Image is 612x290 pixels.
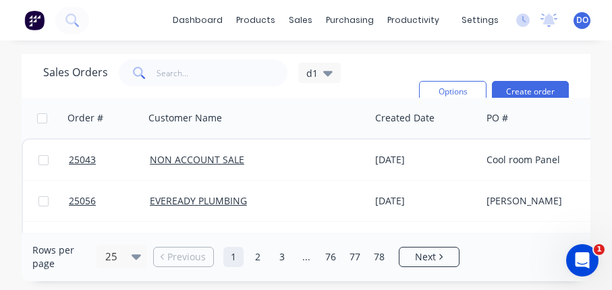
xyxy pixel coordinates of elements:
a: Page 1 is your current page [223,247,244,267]
div: Order # [67,111,103,125]
a: Page 78 [369,247,389,267]
div: purchasing [319,10,381,30]
span: 25056 [69,194,96,208]
a: Previous page [154,250,213,264]
div: PO # [486,111,508,125]
a: Page 2 [248,247,268,267]
a: NON ACCOUNT SALE [150,153,244,166]
a: Page 77 [345,247,365,267]
span: Next [415,250,436,264]
a: Jump forward [296,247,316,267]
a: Page 3 [272,247,292,267]
a: EVEREADY PLUMBING [150,194,247,207]
div: products [229,10,282,30]
div: [DATE] [375,153,476,167]
button: Options [419,81,486,103]
span: Rows per page [32,243,90,270]
a: 25034 [69,222,150,262]
input: Search... [157,59,288,86]
div: Customer Name [148,111,222,125]
div: Created Date [375,111,435,125]
a: 25056 [69,181,150,221]
a: dashboard [166,10,229,30]
span: DO [576,14,588,26]
span: 1 [594,244,605,255]
iframe: Intercom live chat [566,244,599,277]
ul: Pagination [148,247,465,267]
span: 25043 [69,153,96,167]
div: settings [455,10,505,30]
a: Page 76 [321,247,341,267]
span: Previous [167,250,206,264]
h1: Sales Orders [43,66,108,79]
a: 25043 [69,140,150,180]
span: d1 [306,66,318,80]
div: [DATE] [375,194,476,208]
a: Next page [399,250,459,264]
img: Factory [24,10,45,30]
div: sales [282,10,319,30]
div: productivity [381,10,446,30]
button: Create order [492,81,569,103]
